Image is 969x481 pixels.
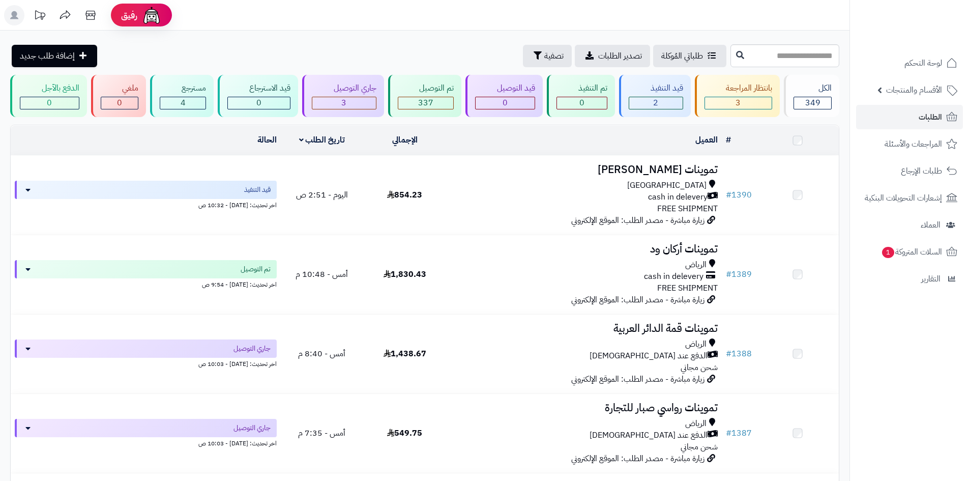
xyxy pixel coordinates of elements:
a: # [726,134,731,146]
span: cash in delevery [648,191,708,203]
a: العميل [695,134,718,146]
a: #1389 [726,268,752,280]
a: الطلبات [856,105,963,129]
a: تم التوصيل 337 [386,75,464,117]
div: قيد التوصيل [475,82,535,94]
span: # [726,189,731,201]
a: التقارير [856,267,963,291]
a: الحالة [257,134,277,146]
span: 0 [47,97,52,109]
span: الطلبات [919,110,942,124]
h3: تموينات أركان ود [450,243,718,255]
span: FREE SHIPMENT [657,282,718,294]
div: 3 [705,97,772,109]
a: جاري التوصيل 3 [300,75,386,117]
div: تم التنفيذ [556,82,607,94]
span: 1 [882,247,894,258]
a: قيد التنفيذ 2 [617,75,693,117]
span: اليوم - 2:51 ص [296,189,348,201]
a: العملاء [856,213,963,237]
span: تصفية [544,50,564,62]
div: 3 [312,97,376,109]
span: 549.75 [387,427,422,439]
span: الدفع عند [DEMOGRAPHIC_DATA] [590,430,708,441]
h3: تموينات رواسي صبار للتجارة [450,402,718,414]
span: التقارير [921,272,941,286]
a: #1387 [726,427,752,439]
span: المراجعات والأسئلة [885,137,942,151]
div: 0 [101,97,138,109]
a: مسترجع 4 [148,75,216,117]
span: السلات المتروكة [881,245,942,259]
div: 0 [228,97,290,109]
span: # [726,427,731,439]
a: #1390 [726,189,752,201]
span: رفيق [121,9,137,21]
div: 337 [398,97,454,109]
span: إضافة طلب جديد [20,50,75,62]
span: 0 [579,97,584,109]
a: المراجعات والأسئلة [856,132,963,156]
span: cash in delevery [644,271,703,282]
div: قيد الاسترجاع [227,82,290,94]
span: شحن مجاني [681,361,718,374]
span: زيارة مباشرة - مصدر الطلب: الموقع الإلكتروني [571,294,704,306]
div: 4 [160,97,205,109]
a: الإجمالي [392,134,418,146]
span: لوحة التحكم [904,56,942,70]
span: FREE SHIPMENT [657,203,718,215]
div: ملغي [101,82,139,94]
div: اخر تحديث: [DATE] - 10:03 ص [15,437,277,448]
a: قيد الاسترجاع 0 [216,75,300,117]
a: تحديثات المنصة [27,5,52,28]
span: إشعارات التحويلات البنكية [865,191,942,205]
span: 4 [181,97,186,109]
span: 1,438.67 [384,348,426,360]
div: تم التوصيل [398,82,454,94]
span: جاري التوصيل [233,423,271,433]
span: 2 [653,97,658,109]
span: 1,830.43 [384,268,426,280]
span: قيد التنفيذ [244,185,271,195]
a: #1388 [726,348,752,360]
a: إشعارات التحويلات البنكية [856,186,963,210]
div: مسترجع [160,82,206,94]
div: اخر تحديث: [DATE] - 10:32 ص [15,199,277,210]
a: لوحة التحكم [856,51,963,75]
span: شحن مجاني [681,441,718,453]
span: أمس - 8:40 م [298,348,345,360]
span: 0 [503,97,508,109]
img: logo-2.png [900,8,959,29]
div: اخر تحديث: [DATE] - 9:54 ص [15,278,277,289]
a: السلات المتروكة1 [856,240,963,264]
div: الدفع بالآجل [20,82,79,94]
span: جاري التوصيل [233,344,271,354]
a: قيد التوصيل 0 [463,75,545,117]
span: زيارة مباشرة - مصدر الطلب: الموقع الإلكتروني [571,214,704,227]
img: ai-face.png [141,5,162,25]
span: 3 [341,97,346,109]
span: 0 [117,97,122,109]
a: تاريخ الطلب [299,134,345,146]
span: طلبات الإرجاع [901,164,942,178]
h3: تموينات [PERSON_NAME] [450,164,718,176]
div: 2 [629,97,683,109]
span: [GEOGRAPHIC_DATA] [627,180,707,191]
span: # [726,268,731,280]
h3: تموينات قمة الدائر العربية [450,323,718,334]
a: بانتظار المراجعة 3 [693,75,782,117]
div: 0 [557,97,607,109]
div: 0 [20,97,79,109]
a: تصدير الطلبات [575,45,650,67]
span: 349 [805,97,820,109]
div: اخر تحديث: [DATE] - 10:03 ص [15,358,277,369]
span: الرياض [685,338,707,350]
span: العملاء [921,218,941,232]
div: بانتظار المراجعة [704,82,773,94]
div: قيد التنفيذ [629,82,683,94]
span: طلباتي المُوكلة [661,50,703,62]
div: 0 [476,97,535,109]
span: تصدير الطلبات [598,50,642,62]
div: جاري التوصيل [312,82,376,94]
span: أمس - 10:48 م [296,268,348,280]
